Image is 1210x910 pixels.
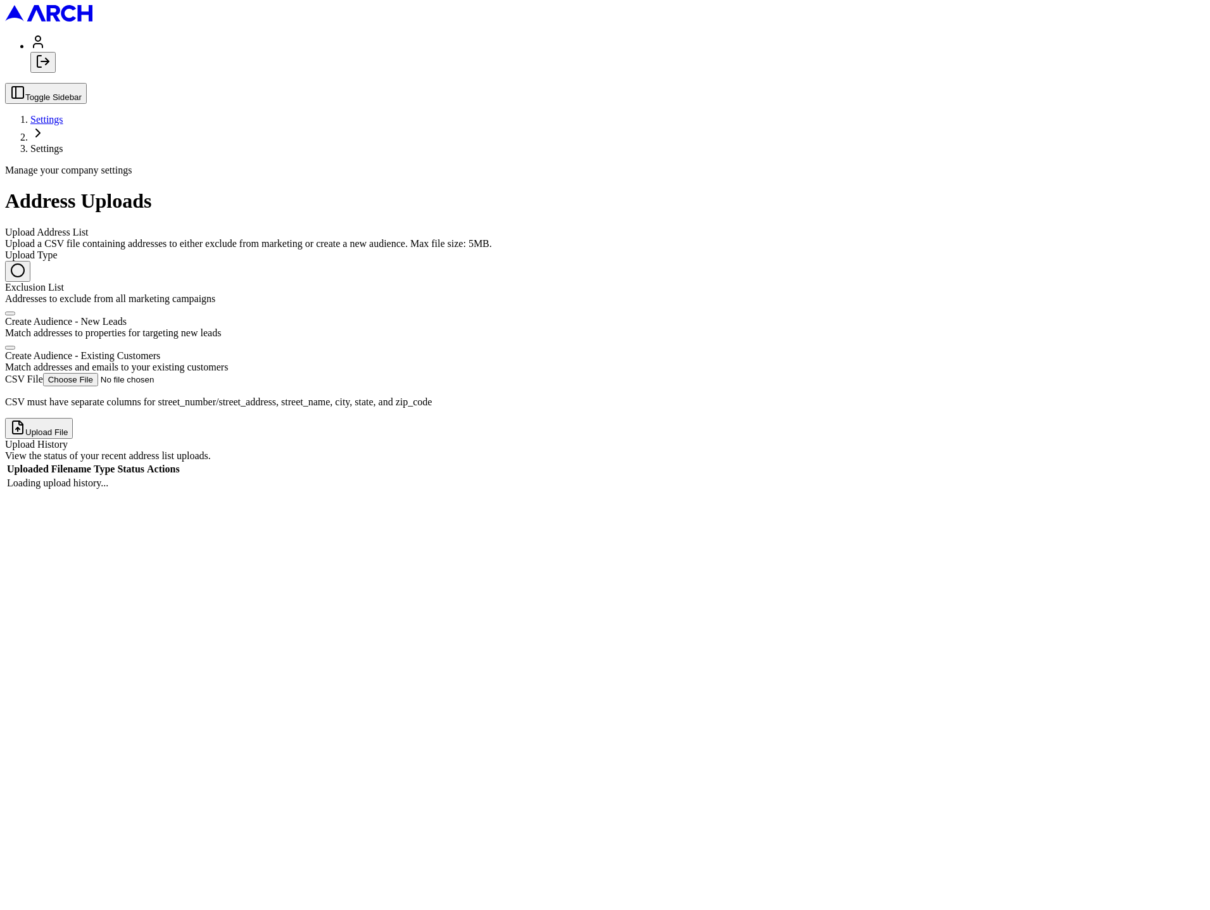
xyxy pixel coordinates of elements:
[51,463,92,476] th: Filename
[5,83,87,104] button: Toggle Sidebar
[5,327,1205,339] div: Match addresses to properties for targeting new leads
[117,463,145,476] th: Status
[5,350,1205,362] div: Create Audience - Existing Customers
[5,374,43,384] label: CSV File
[5,439,1205,450] div: Upload History
[6,477,180,490] td: Loading upload history...
[25,92,82,102] span: Toggle Sidebar
[93,463,115,476] th: Type
[6,463,49,476] th: Uploaded
[30,143,63,154] span: Settings
[5,450,1205,462] div: View the status of your recent address list uploads.
[5,396,1205,408] p: CSV must have separate columns for street_number/street_address, street_name, city, state, and zi...
[5,282,1205,293] div: Exclusion List
[30,114,63,125] a: Settings
[5,293,1205,305] div: Addresses to exclude from all marketing campaigns
[5,165,1205,176] div: Manage your company settings
[5,418,73,439] button: Upload File
[5,362,1205,373] div: Match addresses and emails to your existing customers
[146,463,180,476] th: Actions
[5,227,1205,238] div: Upload Address List
[5,238,1205,250] div: Upload a CSV file containing addresses to either exclude from marketing or create a new audience....
[5,114,1205,155] nav: breadcrumb
[5,250,58,260] label: Upload Type
[30,52,56,73] button: Log out
[5,189,1205,213] h1: Address Uploads
[5,316,1205,327] div: Create Audience - New Leads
